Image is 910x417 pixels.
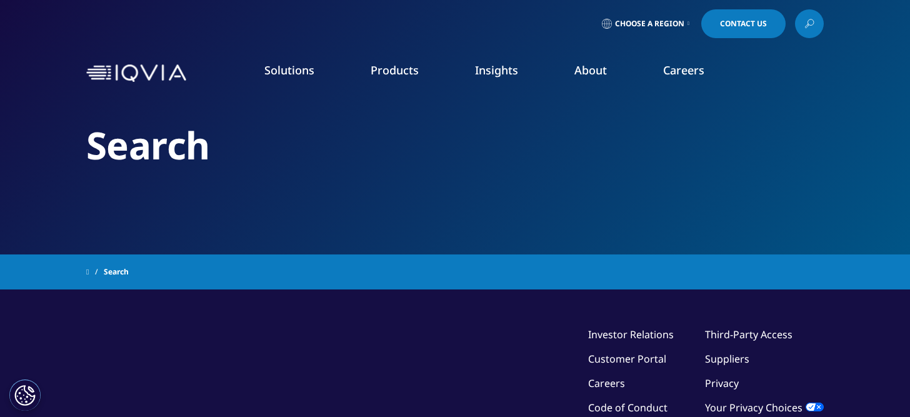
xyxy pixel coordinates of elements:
[701,9,786,38] a: Contact Us
[588,352,666,366] a: Customer Portal
[191,44,824,103] nav: Primary
[705,328,792,341] a: Third-Party Access
[86,122,824,169] h2: Search
[720,20,767,28] span: Contact Us
[475,63,518,78] a: Insights
[705,376,739,390] a: Privacy
[86,64,186,83] img: IQVIA Healthcare Information Technology and Pharma Clinical Research Company
[104,261,129,283] span: Search
[588,401,667,414] a: Code of Conduct
[615,19,684,29] span: Choose a Region
[663,63,704,78] a: Careers
[705,401,824,414] a: Your Privacy Choices
[588,328,674,341] a: Investor Relations
[705,352,749,366] a: Suppliers
[574,63,607,78] a: About
[264,63,314,78] a: Solutions
[588,376,625,390] a: Careers
[9,379,41,411] button: Cookies Settings
[371,63,419,78] a: Products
